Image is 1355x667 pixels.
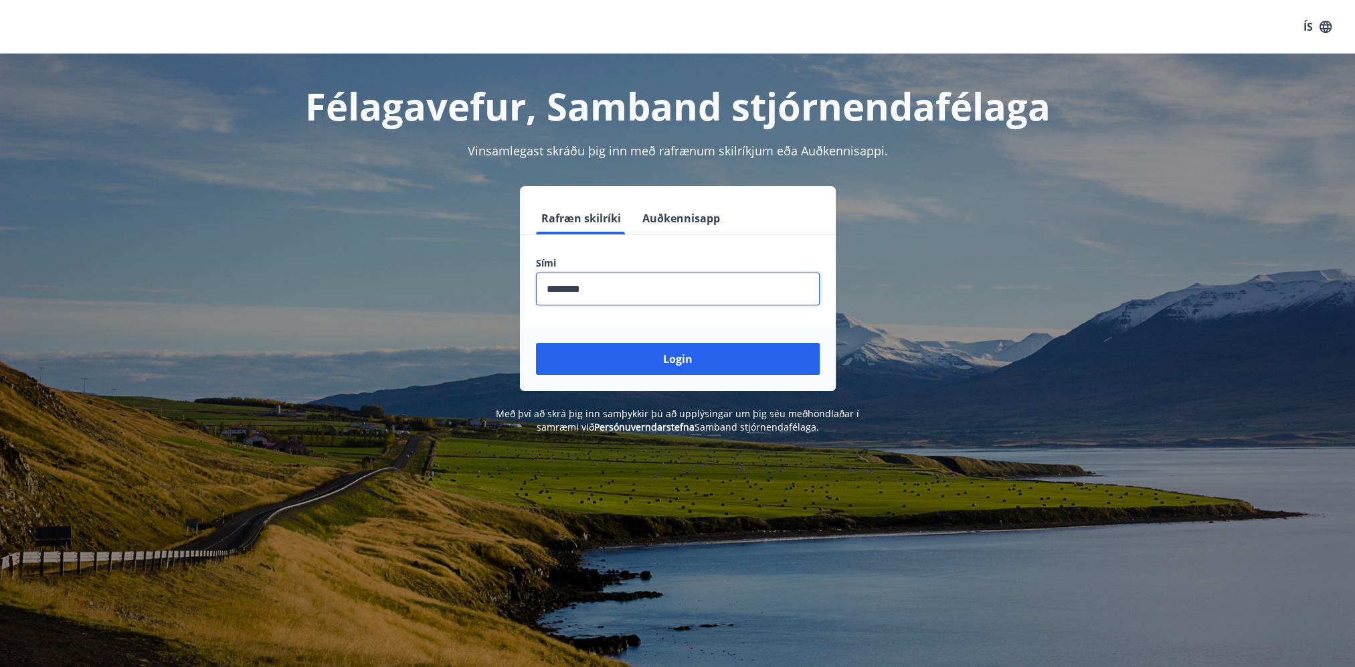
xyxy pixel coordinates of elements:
[212,80,1144,131] h1: Félagavefur, Samband stjórnendafélaga
[468,143,888,159] span: Vinsamlegast skráðu þig inn með rafrænum skilríkjum eða Auðkennisappi.
[536,202,626,234] button: Rafræn skilríki
[496,407,859,433] span: Með því að skrá þig inn samþykkir þú að upplýsingar um þig séu meðhöndlaðar í samræmi við Samband...
[536,256,820,270] label: Sími
[1296,15,1339,39] button: ÍS
[536,343,820,375] button: Login
[637,202,725,234] button: Auðkennisapp
[594,421,695,433] a: Persónuverndarstefna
